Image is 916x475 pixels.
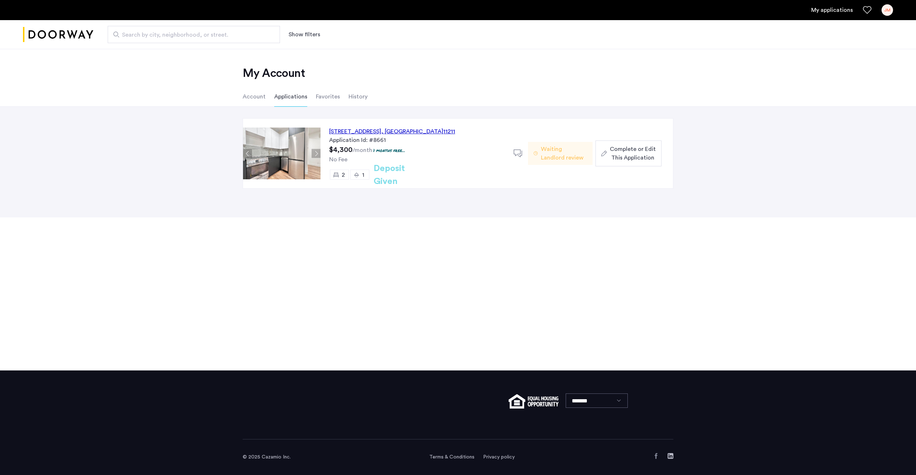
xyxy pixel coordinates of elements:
span: No Fee [329,157,347,162]
button: button [595,140,662,166]
button: Next apartment [312,149,321,158]
img: Apartment photo [243,128,321,179]
li: History [349,87,368,107]
span: $4,300 [329,146,352,153]
iframe: chat widget [886,446,909,468]
a: Terms and conditions [429,453,475,461]
button: Show or hide filters [289,30,320,39]
img: logo [23,21,93,48]
a: Facebook [653,453,659,459]
a: LinkedIn [668,453,673,459]
span: Search by city, neighborhood, or street. [122,31,260,39]
a: Favorites [863,6,871,14]
span: 1 [362,172,364,178]
select: Language select [566,393,628,408]
li: Applications [274,87,307,107]
span: Complete or Edit This Application [610,145,656,162]
div: [STREET_ADDRESS] 11211 [329,127,455,136]
input: Apartment Search [108,26,280,43]
h2: Deposit Given [374,162,431,188]
span: © 2025 Cazamio Inc. [243,455,291,460]
a: Cazamio logo [23,21,93,48]
a: Privacy policy [483,453,515,461]
a: My application [811,6,853,14]
li: Favorites [316,87,340,107]
sub: /month [352,147,372,153]
span: , [GEOGRAPHIC_DATA] [381,129,443,134]
img: equal-housing.png [509,394,559,409]
span: 2 [342,172,345,178]
div: JM [882,4,893,16]
h2: My Account [243,66,673,80]
button: Previous apartment [243,149,252,158]
p: 1 months free... [373,147,405,153]
span: Waiting Landlord review [541,145,587,162]
li: Account [243,87,266,107]
div: Application Id: #8661 [329,136,505,144]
